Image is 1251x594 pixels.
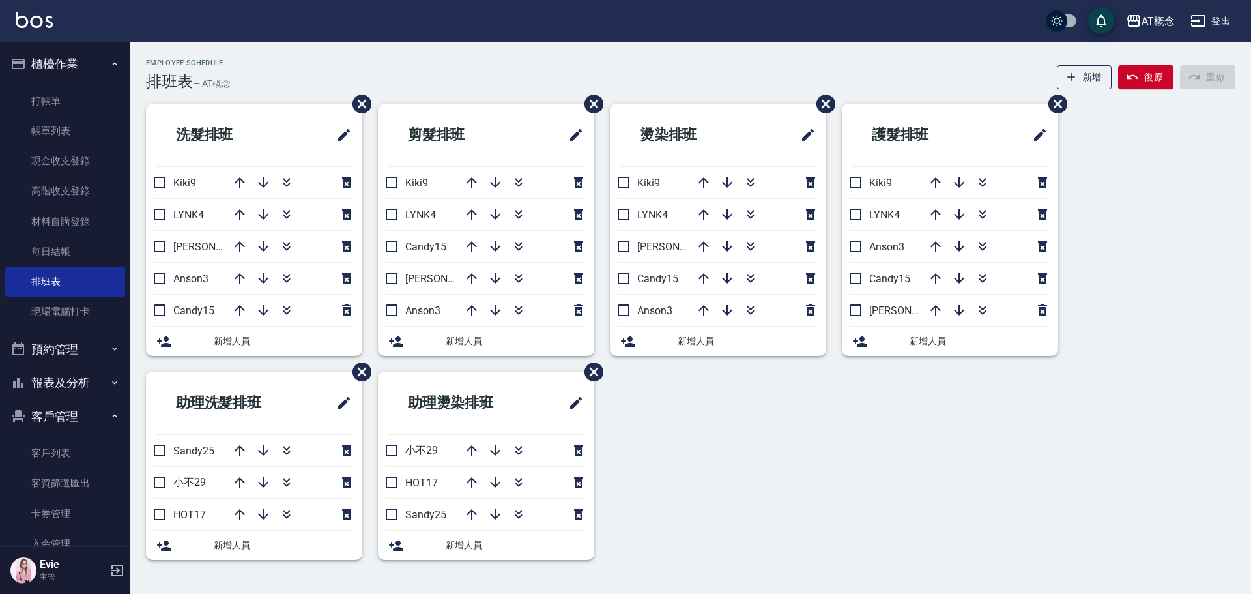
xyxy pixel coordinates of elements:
span: 修改班表的標題 [328,387,352,419]
span: 小不29 [173,476,206,488]
span: 新增人員 [910,334,1048,348]
button: 報表及分析 [5,366,125,400]
button: 新增 [1057,65,1112,89]
button: 預約管理 [5,333,125,366]
button: 客戶管理 [5,400,125,434]
span: Sandy25 [405,509,446,521]
span: 修改班表的標題 [328,119,352,151]
button: 登出 [1185,9,1235,33]
div: 新增人員 [610,327,826,356]
span: Anson3 [869,241,904,253]
a: 排班表 [5,267,125,297]
div: 新增人員 [842,327,1058,356]
span: LYNK4 [405,209,436,221]
span: [PERSON_NAME]2 [637,241,721,253]
h5: Evie [40,558,106,571]
button: 復原 [1118,65,1173,89]
span: [PERSON_NAME]2 [405,273,489,285]
h2: 燙染排班 [620,111,755,158]
span: 刪除班表 [575,353,605,391]
span: HOT17 [405,477,438,489]
span: Candy15 [405,241,446,253]
a: 客資篩選匯出 [5,468,125,498]
button: AT概念 [1121,8,1180,35]
span: 刪除班表 [1039,85,1069,123]
span: Kiki9 [869,177,892,189]
span: LYNK4 [869,209,900,221]
a: 材料自購登錄 [5,207,125,237]
span: Candy15 [869,273,910,285]
a: 現場電腦打卡 [5,297,125,327]
a: 現金收支登錄 [5,146,125,176]
a: 入金管理 [5,529,125,559]
span: Anson3 [637,304,672,317]
a: 每日結帳 [5,237,125,267]
span: 刪除班表 [575,85,605,123]
div: 新增人員 [378,531,594,560]
p: 主管 [40,571,106,583]
span: 新增人員 [446,334,584,348]
div: 新增人員 [146,327,362,356]
span: [PERSON_NAME]2 [173,241,257,253]
a: 卡券管理 [5,499,125,529]
button: 櫃檯作業 [5,47,125,81]
span: 新增人員 [214,539,352,552]
span: Anson3 [405,304,440,317]
span: 修改班表的標題 [560,119,584,151]
span: Anson3 [173,273,208,285]
span: Sandy25 [173,445,214,457]
span: HOT17 [173,509,206,521]
h2: 護髮排班 [852,111,986,158]
span: LYNK4 [173,209,204,221]
a: 打帳單 [5,86,125,116]
span: [PERSON_NAME]2 [869,304,953,317]
a: 高階收支登錄 [5,176,125,206]
img: Logo [16,12,53,28]
span: 刪除班表 [807,85,837,123]
span: Candy15 [637,273,678,285]
span: Kiki9 [405,177,428,189]
button: save [1088,8,1114,34]
h2: 剪髮排班 [388,111,523,158]
span: 新增人員 [214,334,352,348]
span: 小不29 [405,444,438,456]
span: 修改班表的標題 [1024,119,1048,151]
span: 修改班表的標題 [560,387,584,419]
span: Candy15 [173,304,214,317]
a: 帳單列表 [5,116,125,146]
span: 刪除班表 [343,353,373,391]
h2: 助理洗髮排班 [156,379,304,426]
a: 客戶列表 [5,438,125,468]
span: Kiki9 [637,177,660,189]
span: 新增人員 [678,334,816,348]
img: Person [10,557,36,584]
span: LYNK4 [637,209,668,221]
h2: Employee Schedule [146,59,231,67]
span: 刪除班表 [343,85,373,123]
h6: — AT概念 [193,77,231,91]
span: 修改班表的標題 [792,119,816,151]
span: 新增人員 [446,539,584,552]
h2: 助理燙染排班 [388,379,536,426]
div: 新增人員 [146,531,362,560]
span: Kiki9 [173,177,196,189]
div: 新增人員 [378,327,594,356]
h2: 洗髮排班 [156,111,291,158]
div: AT概念 [1142,13,1175,29]
h3: 排班表 [146,72,193,91]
